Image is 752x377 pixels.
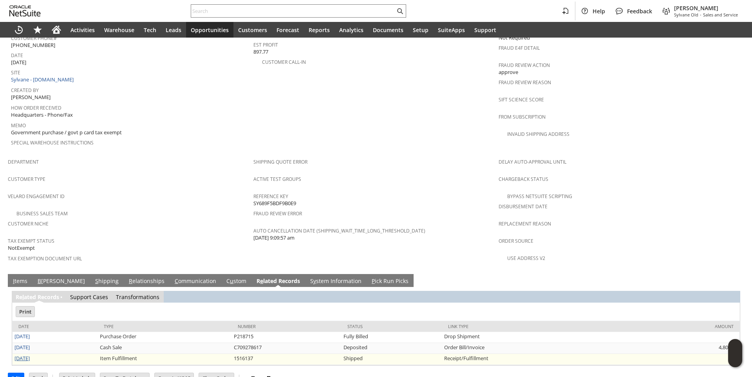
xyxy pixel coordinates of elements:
td: Drop Shipment [442,332,599,343]
a: Reports [304,22,334,38]
a: Memo [11,122,26,129]
span: Documents [373,26,403,34]
span: Leads [166,26,181,34]
a: Fraud E4F Detail [499,45,540,51]
a: Support Cases [70,293,108,301]
svg: Home [52,25,61,34]
span: Not Required [499,34,530,41]
a: From Subscription [499,114,546,120]
span: e [260,277,263,285]
a: Analytics [334,22,368,38]
span: Feedback [627,7,652,15]
a: Active Test Groups [253,176,301,182]
input: Search [191,6,395,16]
a: Customer Phone# [11,35,57,41]
span: S [95,277,98,285]
span: [PERSON_NAME] [674,4,738,12]
a: Fraud Review Reason [499,79,551,86]
span: Forecast [277,26,299,34]
span: Sales and Service [703,12,738,18]
a: [DATE] [14,344,30,351]
span: 897.77 [253,48,268,56]
span: Help [593,7,605,15]
div: Amount [605,323,734,329]
span: l [22,293,24,301]
div: Date [18,323,92,329]
a: Date [11,52,23,59]
a: Setup [408,22,433,38]
a: Related Records [255,277,302,286]
span: Analytics [339,26,363,34]
a: Est Profit [253,41,278,48]
a: Tax Exempt Status [8,238,54,244]
a: Reference Key [253,193,288,200]
span: Sylvane Old [674,12,698,18]
a: Use Address V2 [507,255,545,262]
a: Special Warehouse Instructions [11,139,94,146]
a: Leads [161,22,186,38]
input: Print [16,307,34,317]
span: Opportunities [191,26,229,34]
td: 1516137 [232,354,342,365]
span: Reports [309,26,330,34]
span: SuiteApps [438,26,465,34]
svg: Recent Records [14,25,23,34]
span: NotExempt [8,244,35,252]
span: Setup [413,26,428,34]
a: Sift Science Score [499,96,544,103]
span: u [230,277,233,285]
a: Tax Exemption Document URL [8,255,82,262]
a: Customers [233,22,272,38]
a: SuiteApps [433,22,470,38]
a: Created By [11,87,39,94]
a: Fraud Review Error [253,210,302,217]
td: Item Fulfillment [98,354,232,365]
a: Opportunities [186,22,233,38]
a: Customer Call-in [262,59,306,65]
span: y [313,277,316,285]
span: SY689F5BDF9B0E9 [253,200,296,207]
td: P218715 [232,332,342,343]
a: Forecast [272,22,304,38]
span: [DATE] [11,59,26,66]
td: Cash Sale [98,343,232,354]
a: Home [47,22,66,38]
td: C709278617 [232,343,342,354]
a: Related Records [16,293,59,301]
a: Sylvane - [DOMAIN_NAME] [11,76,76,83]
span: [PERSON_NAME] [11,94,51,101]
span: Activities [70,26,95,34]
div: Shortcuts [28,22,47,38]
td: Receipt/Fulfillment [442,354,599,365]
td: Fully Billed [342,332,442,343]
a: Replacement reason [499,220,551,227]
a: Delay Auto-Approval Until [499,159,566,165]
td: Purchase Order [98,332,232,343]
a: Shipping [93,277,121,286]
a: Custom [224,277,248,286]
a: Velaro Engagement ID [8,193,65,200]
a: System Information [308,277,363,286]
a: Shipping Quote Error [253,159,307,165]
span: Warehouse [104,26,134,34]
span: I [13,277,14,285]
span: Oracle Guided Learning Widget. To move around, please hold and drag [728,354,742,368]
a: Bypass NetSuite Scripting [507,193,572,200]
div: Status [347,323,436,329]
a: Auto Cancellation Date (shipping_wait_time_long_threshold_date) [253,227,425,234]
a: Unrolled view on [730,276,739,285]
div: Link Type [448,323,593,329]
span: approve [499,69,518,76]
a: Department [8,159,39,165]
a: Site [11,69,20,76]
a: Tech [139,22,161,38]
div: Type [104,323,226,329]
a: Warehouse [99,22,139,38]
a: Customer Type [8,176,45,182]
a: Support [470,22,501,38]
td: 4,800.43 [599,343,739,354]
svg: logo [9,5,41,16]
a: [DATE] [14,333,30,340]
svg: Search [395,6,405,16]
div: Number [238,323,336,329]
